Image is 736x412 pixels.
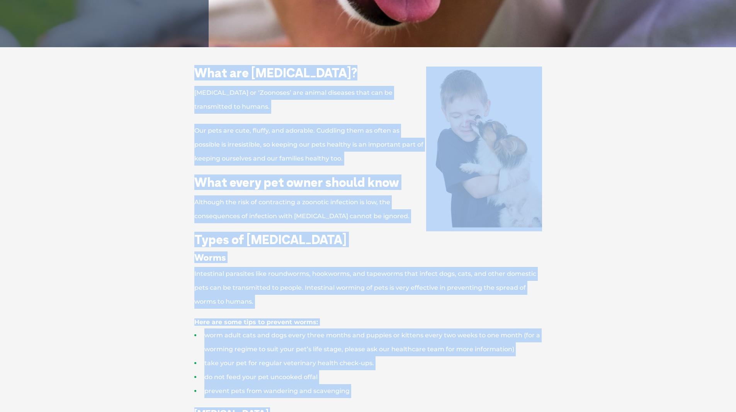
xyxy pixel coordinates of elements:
li: take your pet for regular veterinary health check-ups. [194,356,569,370]
p: Intestinal parasites like roundworms, hookworms, and tapeworms that infect dogs, cats, and other ... [167,267,569,309]
h2: What every pet owner should know [167,176,569,188]
li: prevent pets from wandering and scavenging [194,384,569,398]
h2: What are [MEDICAL_DATA]? [167,67,569,79]
p: [MEDICAL_DATA] or ‘Zoonoses’ are animal diseases that can be transmitted to humans. [167,86,569,114]
p: Although the risk of contracting a zoonotic infection is low, the consequences of infection with ... [167,195,569,223]
li: worm adult cats and dogs every three months and puppies or kittens every two weeks to one month (... [194,328,569,356]
h4: Here are some tips to prevent worms: [167,319,569,325]
li: do not feed your pet uncooked offal [194,370,569,384]
h2: Types of [MEDICAL_DATA] [167,233,569,246]
h3: Worms [167,253,569,262]
p: Our pets are cute, fluffy, and adorable. Cuddling them as often as possible is irresistible, so k... [167,124,569,166]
